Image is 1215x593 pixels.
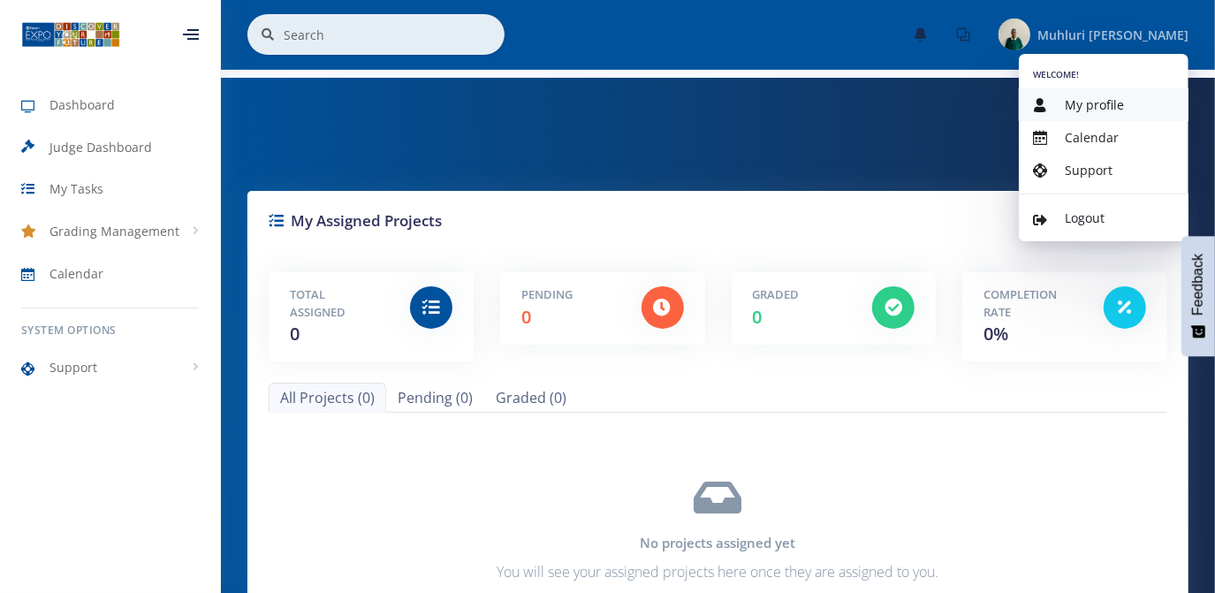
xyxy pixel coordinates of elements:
[984,15,1188,54] a: Image placeholder Muhluri [PERSON_NAME]
[1065,162,1112,179] span: Support
[284,14,505,55] input: Search
[1190,254,1206,316] span: Feedback
[521,286,615,304] h5: Pending
[1033,68,1174,81] h6: Welcome!
[1019,201,1188,234] a: Logout
[21,323,199,338] h6: System Options
[290,286,383,321] h5: Total Assigned
[983,322,1008,346] span: 0%
[21,20,120,49] img: ...
[1181,236,1215,356] button: Feedback - Show survey
[521,305,531,329] span: 0
[983,286,1077,321] h5: Completion Rate
[269,383,386,413] a: All Projects (0)
[49,264,103,283] span: Calendar
[269,533,1167,553] h4: No projects assigned yet
[753,286,847,304] h5: Graded
[1065,96,1124,113] span: My profile
[269,209,705,232] h3: My Assigned Projects
[49,358,97,376] span: Support
[269,560,1167,584] p: You will see your assigned projects here once they are assigned to you.
[49,138,152,156] span: Judge Dashboard
[1019,154,1188,186] a: Support
[49,222,179,240] span: Grading Management
[1019,121,1188,154] a: Calendar
[1037,27,1188,43] span: Muhluri [PERSON_NAME]
[1065,209,1105,226] span: Logout
[49,95,115,114] span: Dashboard
[484,383,578,413] a: Graded (0)
[386,383,484,413] a: Pending (0)
[1065,129,1119,146] span: Calendar
[999,19,1030,50] img: Image placeholder
[49,179,103,198] span: My Tasks
[753,305,763,329] span: 0
[1019,88,1188,121] a: My profile
[290,322,300,346] span: 0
